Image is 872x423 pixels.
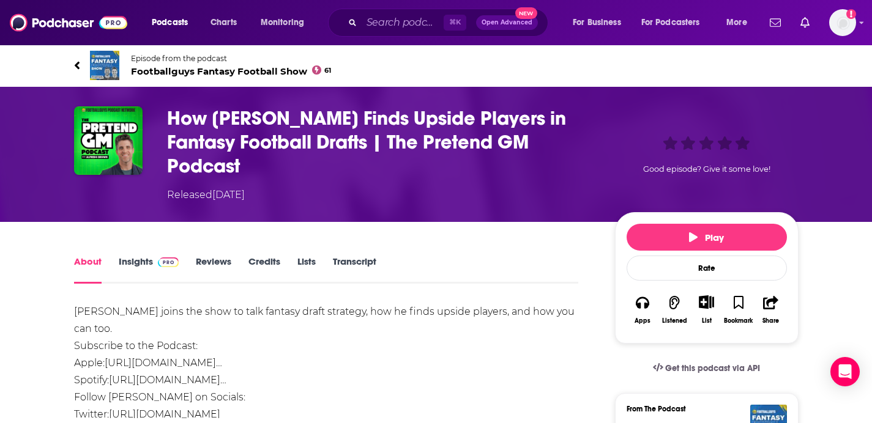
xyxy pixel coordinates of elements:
button: open menu [718,13,762,32]
a: [URL][DOMAIN_NAME] [109,408,220,420]
button: open menu [143,13,204,32]
a: Reviews [196,256,231,284]
a: Get this podcast via API [643,353,770,383]
span: Get this podcast via API [665,363,760,373]
h3: From The Podcast [627,405,777,413]
span: New [515,7,537,19]
a: Charts [203,13,244,32]
div: Bookmark [724,317,753,325]
button: Listened [658,287,690,332]
img: Podchaser Pro [158,257,179,267]
img: How Matt Harmon Finds Upside Players in Fantasy Football Drafts | The Pretend GM Podcast [74,106,143,175]
h1: How Matt Harmon Finds Upside Players in Fantasy Football Drafts | The Pretend GM Podcast [167,106,595,178]
span: For Podcasters [641,14,700,31]
span: 61 [324,68,331,73]
div: Apps [635,317,650,325]
span: Play [689,232,724,243]
li: Apple: [74,355,579,372]
button: open menu [633,13,718,32]
button: Show More Button [694,295,719,309]
a: Show notifications dropdown [796,12,814,33]
span: More [726,14,747,31]
button: Show profile menu [829,9,856,36]
li: Spotify: [74,372,579,389]
img: User Profile [829,9,856,36]
span: Monitoring [261,14,304,31]
span: Footballguys Fantasy Football Show [131,65,332,77]
svg: Add a profile image [846,9,856,19]
a: Lists [297,256,316,284]
div: Released [DATE] [167,188,245,202]
img: Podchaser - Follow, Share and Rate Podcasts [10,11,127,34]
span: Logged in as dkcsports [829,9,856,36]
div: Rate [627,256,787,281]
a: InsightsPodchaser Pro [119,256,179,284]
button: Share [755,287,786,332]
a: About [74,256,102,284]
div: Share [762,317,779,325]
button: Apps [627,287,658,332]
div: Search podcasts, credits, & more... [340,9,560,37]
li: Twitter: [74,406,579,423]
button: open menu [252,13,320,32]
a: [URL][DOMAIN_NAME]… [105,357,222,369]
span: Open Advanced [482,20,532,26]
span: Charts [211,14,237,31]
a: Show notifications dropdown [765,12,786,33]
span: ⌘ K [444,15,466,31]
input: Search podcasts, credits, & more... [362,13,444,32]
a: Footballguys Fantasy Football ShowEpisode from the podcastFootballguys Fantasy Football Show61 [74,51,799,80]
span: Podcasts [152,14,188,31]
span: Episode from the podcast [131,54,332,63]
a: Credits [248,256,280,284]
div: Show More ButtonList [690,287,722,332]
span: Good episode? Give it some love! [643,164,770,174]
a: [URL][DOMAIN_NAME]… [109,374,226,386]
button: Bookmark [723,287,755,332]
div: Open Intercom Messenger [830,357,860,386]
div: Listened [662,317,687,325]
button: open menu [564,13,636,32]
button: Play [627,224,787,251]
span: For Business [573,14,621,31]
button: Open AdvancedNew [476,15,538,30]
img: Footballguys Fantasy Football Show [90,51,119,80]
div: List [702,317,712,325]
a: Transcript [333,256,376,284]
